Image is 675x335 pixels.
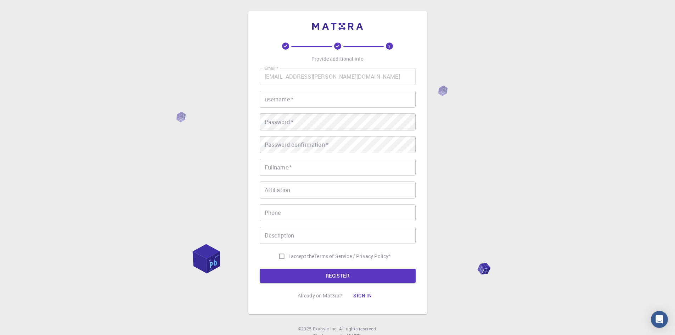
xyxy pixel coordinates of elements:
[313,325,338,333] a: Exabyte Inc.
[314,253,390,260] a: Terms of Service / Privacy Policy*
[311,55,364,62] p: Provide additional info
[348,289,377,303] button: Sign in
[313,326,338,331] span: Exabyte Inc.
[314,253,390,260] p: Terms of Service / Privacy Policy *
[288,253,315,260] span: I accept the
[298,325,313,333] span: © 2025
[339,325,377,333] span: All rights reserved.
[260,269,416,283] button: REGISTER
[298,292,342,299] p: Already on Mat3ra?
[651,311,668,328] div: Open Intercom Messenger
[388,44,390,49] text: 3
[265,65,278,71] label: Email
